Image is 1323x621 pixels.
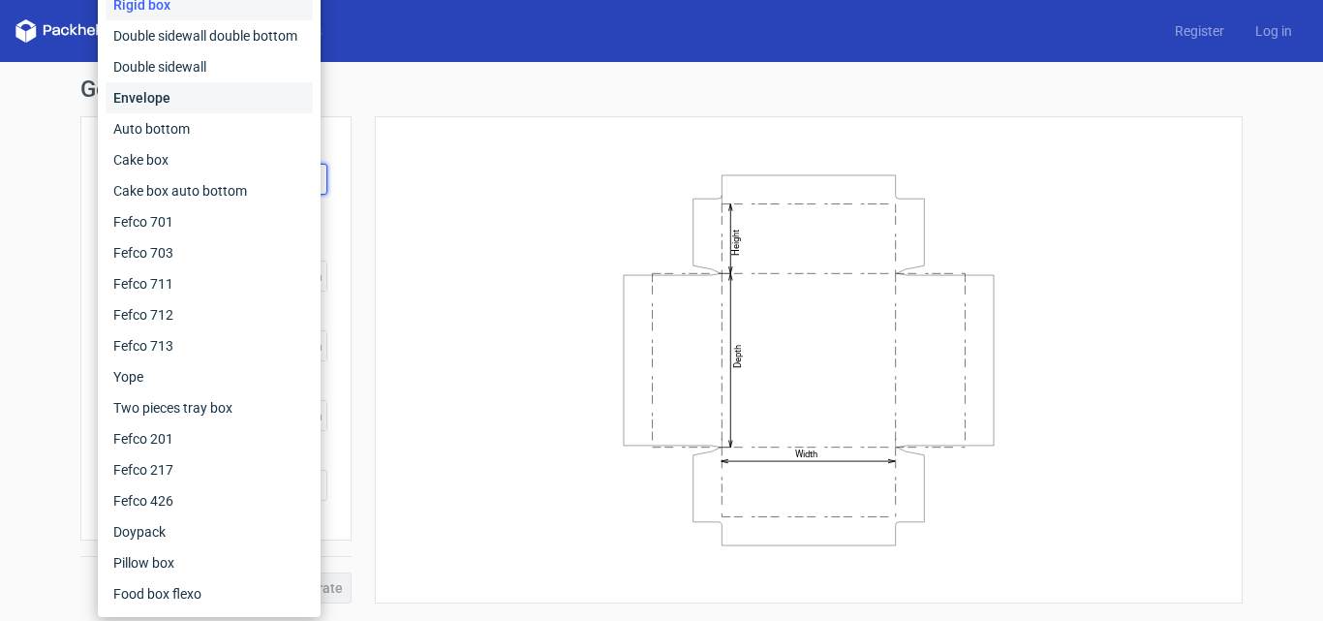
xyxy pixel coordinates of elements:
div: Pillow box [106,547,313,578]
h1: Generate new dieline [80,78,1243,101]
div: Fefco 201 [106,423,313,454]
div: Doypack [106,516,313,547]
div: Auto bottom [106,113,313,144]
text: Width [795,449,817,459]
div: Cake box [106,144,313,175]
div: Cake box auto bottom [106,175,313,206]
text: Height [730,229,741,255]
div: Food box flexo [106,578,313,609]
div: Fefco 703 [106,237,313,268]
a: Register [1159,21,1240,41]
div: Fefco 712 [106,299,313,330]
a: Log in [1240,21,1308,41]
div: Fefco 701 [106,206,313,237]
div: Two pieces tray box [106,392,313,423]
div: Yope [106,361,313,392]
div: Fefco 713 [106,330,313,361]
div: Double sidewall double bottom [106,20,313,51]
div: Fefco 217 [106,454,313,485]
text: Depth [732,344,743,367]
div: Double sidewall [106,51,313,82]
div: Fefco 711 [106,268,313,299]
div: Envelope [106,82,313,113]
div: Fefco 426 [106,485,313,516]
